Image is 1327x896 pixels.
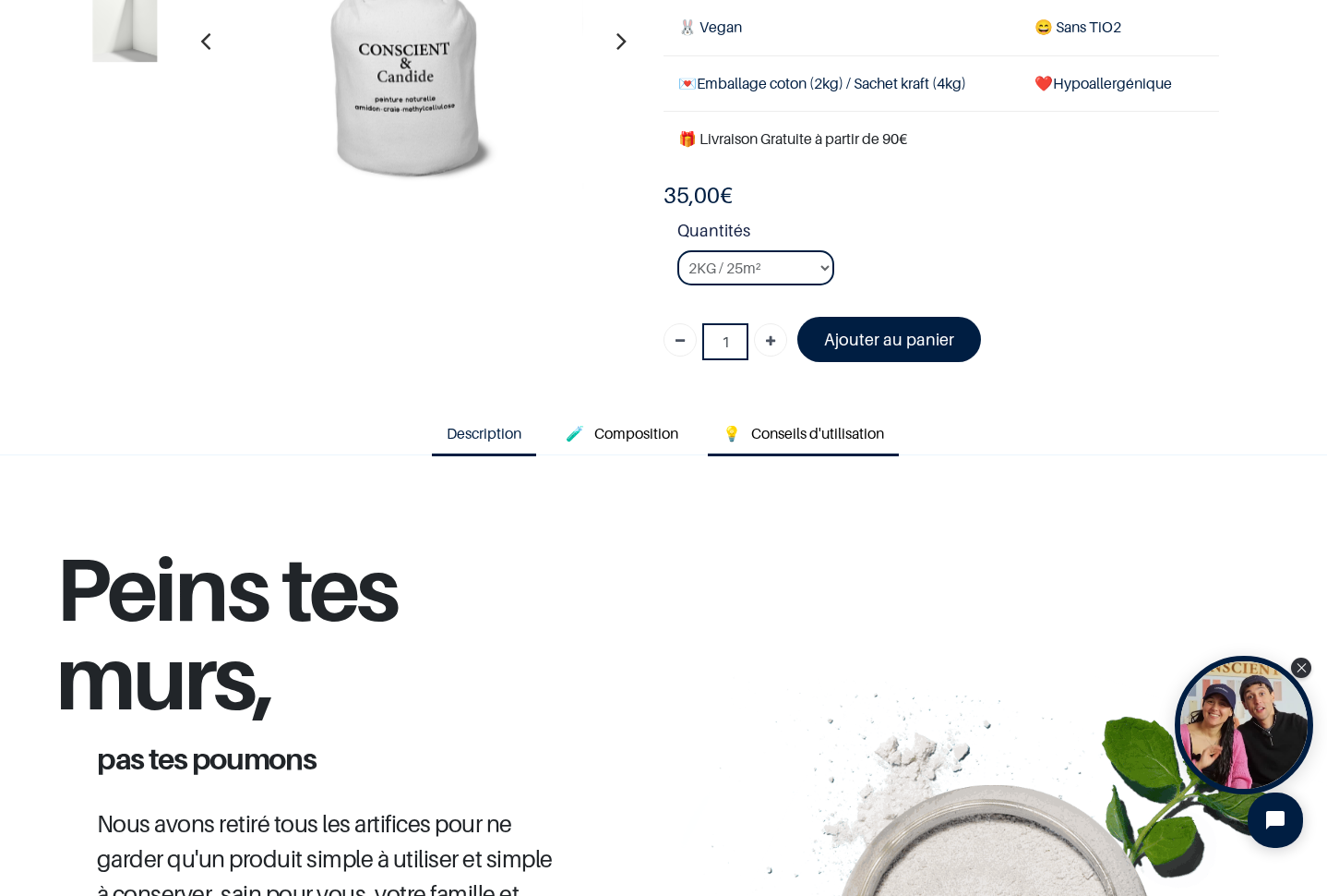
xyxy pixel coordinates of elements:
[677,218,1219,250] strong: Quantités
[566,424,584,442] span: 🧪
[824,330,954,349] font: Ajouter au panier
[55,544,608,744] h1: Peins tes murs,
[663,182,733,209] b: €
[1232,777,1319,864] iframe: Tidio Chat
[83,744,580,773] h1: pas tes poumons
[663,323,697,357] a: Supprimer
[678,18,742,36] span: 🐰 Vegan
[751,424,884,442] span: Conseils d'utilisation
[594,424,678,442] span: Composition
[663,55,1020,111] td: Emballage coton (2kg) / Sachet kraft (4kg)
[678,129,907,148] font: 🎁 Livraison Gratuite à partir de 90€
[1291,658,1311,678] div: Close Tolstoy widget
[797,317,981,362] a: Ajouter au panier
[1020,55,1219,111] td: ❤️Hypoallergénique
[754,323,787,357] a: Ajouter
[447,424,521,442] span: Description
[1175,656,1313,794] div: Open Tolstoy
[1034,18,1064,36] span: 😄 S
[663,182,720,209] span: 35,00
[1175,656,1313,794] div: Tolstoy bubble widget
[678,74,697,92] span: 💌
[1175,656,1313,794] div: Open Tolstoy widget
[723,424,741,442] span: 💡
